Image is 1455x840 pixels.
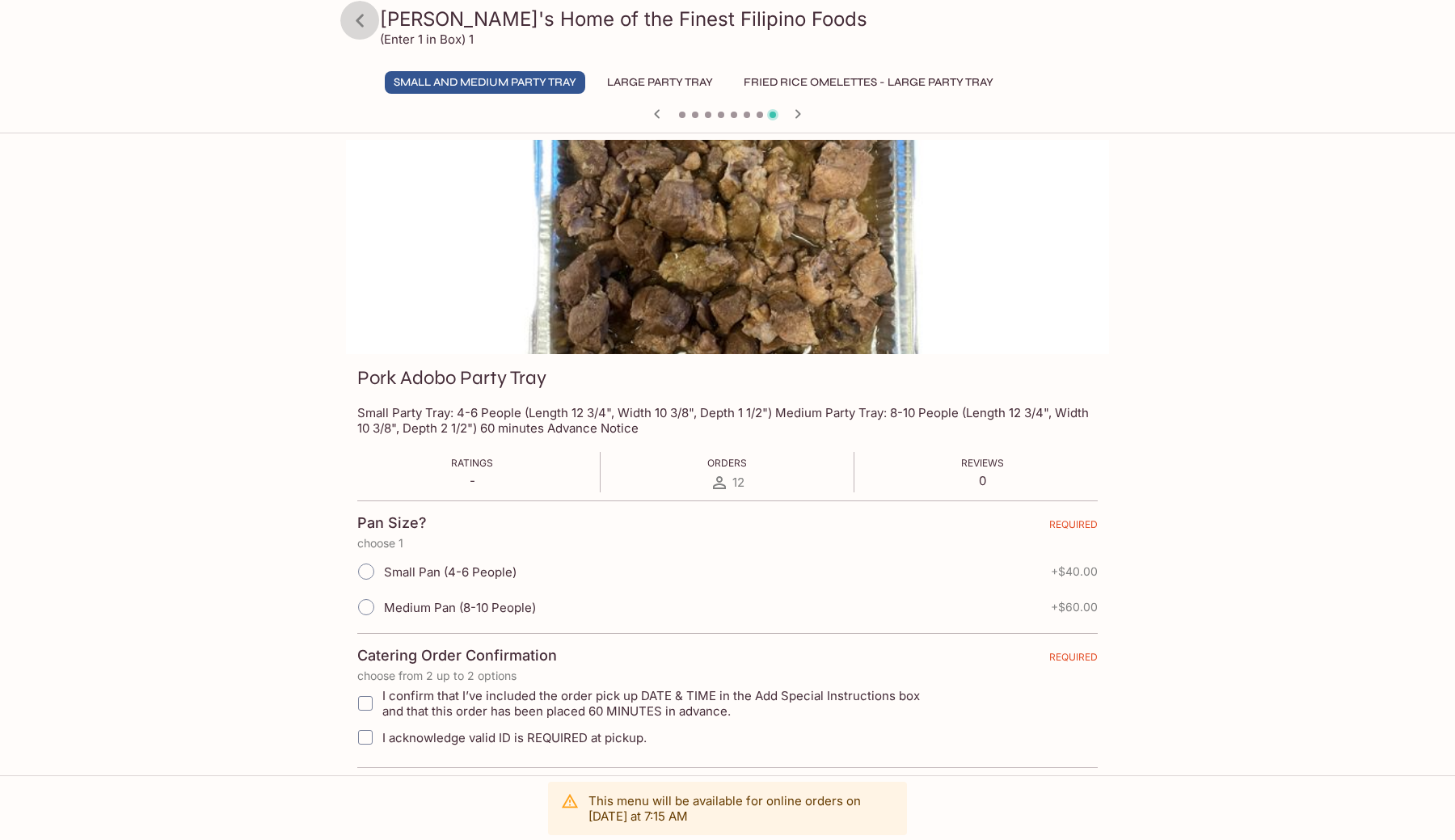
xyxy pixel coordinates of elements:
[707,457,747,469] span: Orders
[735,71,1002,94] button: Fried Rice Omelettes - Large Party Tray
[961,473,1004,488] p: 0
[380,6,1103,32] h3: [PERSON_NAME]'s Home of the Finest Filipino Foods
[357,365,546,390] h3: Pork Adobo Party Tray
[588,793,894,824] p: This menu will be available for online orders on [DATE] at 7:15 AM
[357,514,427,532] h4: Pan Size?
[357,647,557,665] h4: Catering Order Confirmation
[357,405,1098,436] p: Small Party Tray: 4-6 People (Length 12 3/4", Width 10 3/8", Depth 1 1/2") Medium Party Tray: 8-1...
[384,600,536,615] span: Medium Pan (8-10 People)
[380,32,474,47] p: (Enter 1 in Box) 1
[598,71,722,94] button: Large Party Tray
[451,457,493,469] span: Ratings
[346,140,1109,354] div: Pork Adobo Party Tray
[732,475,744,490] span: 12
[1049,651,1098,669] span: REQUIRED
[1051,601,1098,614] span: + $60.00
[385,71,585,94] button: Small and Medium Party Tray
[1051,565,1098,578] span: + $40.00
[357,669,1098,682] p: choose from 2 up to 2 options
[1049,518,1098,537] span: REQUIRED
[382,688,943,719] span: I confirm that I’ve included the order pick up DATE & TIME in the Add Special Instructions box an...
[384,564,517,580] span: Small Pan (4-6 People)
[451,473,493,488] p: -
[961,457,1004,469] span: Reviews
[357,537,1098,550] p: choose 1
[382,730,647,745] span: I acknowledge valid ID is REQUIRED at pickup.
